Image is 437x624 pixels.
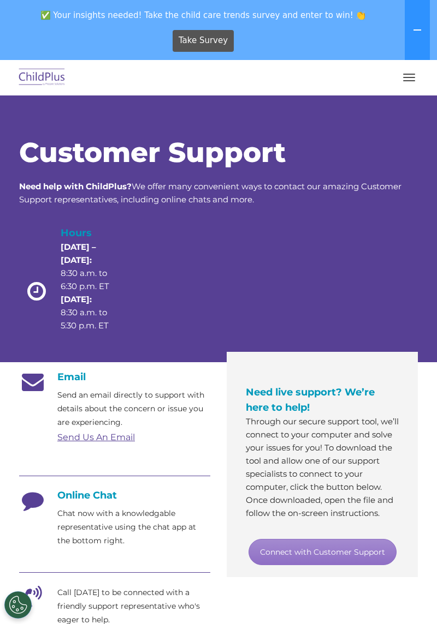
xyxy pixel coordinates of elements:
[173,30,234,52] a: Take Survey
[57,388,210,429] p: Send an email directly to support with details about the concern or issue you are experiencing.
[19,181,401,205] span: We offer many convenient ways to contact our amazing Customer Support representatives, including ...
[16,65,68,91] img: ChildPlus by Procare Solutions
[179,31,228,50] span: Take Survey
[57,432,135,442] a: Send Us An Email
[258,506,437,624] iframe: Chat Widget
[246,415,399,520] p: Through our secure support tool, we’ll connect to your computer and solve your issues for you! To...
[19,181,132,191] strong: Need help with ChildPlus?
[19,489,210,501] h4: Online Chat
[61,241,124,332] p: 8:30 a.m. to 6:30 p.m. ET 8:30 a.m. to 5:30 p.m. ET
[246,386,375,413] span: Need live support? We’re here to help!
[249,539,397,565] a: Connect with Customer Support
[61,294,92,304] strong: [DATE]:
[57,507,210,548] p: Chat now with a knowledgable representative using the chat app at the bottom right.
[4,4,403,26] span: ✅ Your insights needed! Take the child care trends survey and enter to win! 👏
[19,136,286,169] span: Customer Support
[19,371,210,383] h4: Email
[61,225,124,241] h4: Hours
[4,591,32,619] button: Cookies Settings
[61,242,96,265] strong: [DATE] – [DATE]:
